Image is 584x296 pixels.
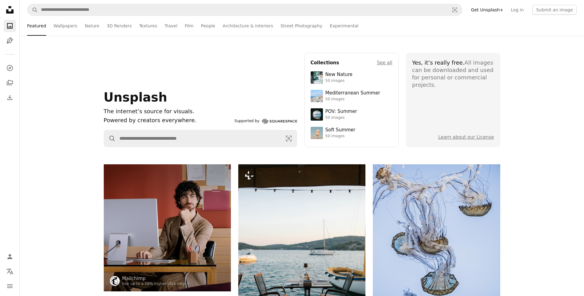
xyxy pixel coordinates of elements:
a: Learn about our License [438,134,494,140]
a: Textures [139,16,157,36]
img: Man sitting at desk with computer, resting chin [104,164,231,291]
a: Man sitting at desk with computer, resting chin [104,225,231,230]
a: Wallpapers [54,16,77,36]
a: Two chairs at a table by the water [238,257,365,262]
button: Search Unsplash [104,130,116,147]
button: Visual search [447,4,462,16]
a: Street Photography [280,16,322,36]
a: 3D Renders [107,16,132,36]
a: See up to a 58% higher click rate ↗ [122,282,189,286]
a: New Nature50 images [311,71,393,84]
div: Soft Summer [325,127,356,133]
img: Go to Mailchimp's profile [110,276,120,286]
h4: Collections [311,59,339,66]
a: Log in [507,5,527,15]
a: People [201,16,215,36]
a: Get Unsplash+ [467,5,507,15]
div: 50 images [325,97,380,102]
div: 50 images [325,115,357,120]
form: Find visuals sitewide [27,4,462,16]
span: Yes, it’s really free. [412,59,465,66]
div: 50 images [325,78,352,83]
a: Log in / Sign up [4,250,16,263]
a: Mailchimp [122,275,189,282]
a: Travel [164,16,177,36]
a: Home — Unsplash [4,4,16,17]
a: Supported by [235,118,297,125]
a: Experimental [330,16,358,36]
div: All images can be downloaded and used for personal or commercial projects. [412,59,494,89]
a: Mediterranean Summer50 images [311,90,393,102]
img: premium_photo-1688410049290-d7394cc7d5df [311,90,323,102]
h1: The internet’s source for visuals. [104,107,232,116]
a: Collections [4,77,16,89]
div: POV: Summer [325,109,357,115]
a: Photos [4,20,16,32]
a: Explore [4,62,16,74]
div: 50 images [325,134,356,139]
button: Language [4,265,16,278]
img: premium_photo-1755037089989-422ee333aef9 [311,71,323,84]
a: Illustrations [4,34,16,47]
div: New Nature [325,72,352,78]
img: premium_photo-1753820185677-ab78a372b033 [311,108,323,121]
a: Download History [4,91,16,104]
a: Architecture & Interiors [223,16,273,36]
div: Mediterranean Summer [325,90,380,96]
form: Find visuals sitewide [104,130,297,147]
img: premium_photo-1749544311043-3a6a0c8d54af [311,127,323,139]
button: Visual search [281,130,297,147]
a: Several jellyfish drift gracefully in blue water. [373,246,500,252]
button: Menu [4,280,16,292]
a: POV: Summer50 images [311,108,393,121]
span: Unsplash [104,90,167,104]
a: See all [377,59,392,66]
button: Search Unsplash [27,4,38,16]
a: Soft Summer50 images [311,127,393,139]
p: Powered by creators everywhere. [104,116,232,125]
button: Submit an image [532,5,577,15]
a: Nature [85,16,99,36]
a: Film [185,16,193,36]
